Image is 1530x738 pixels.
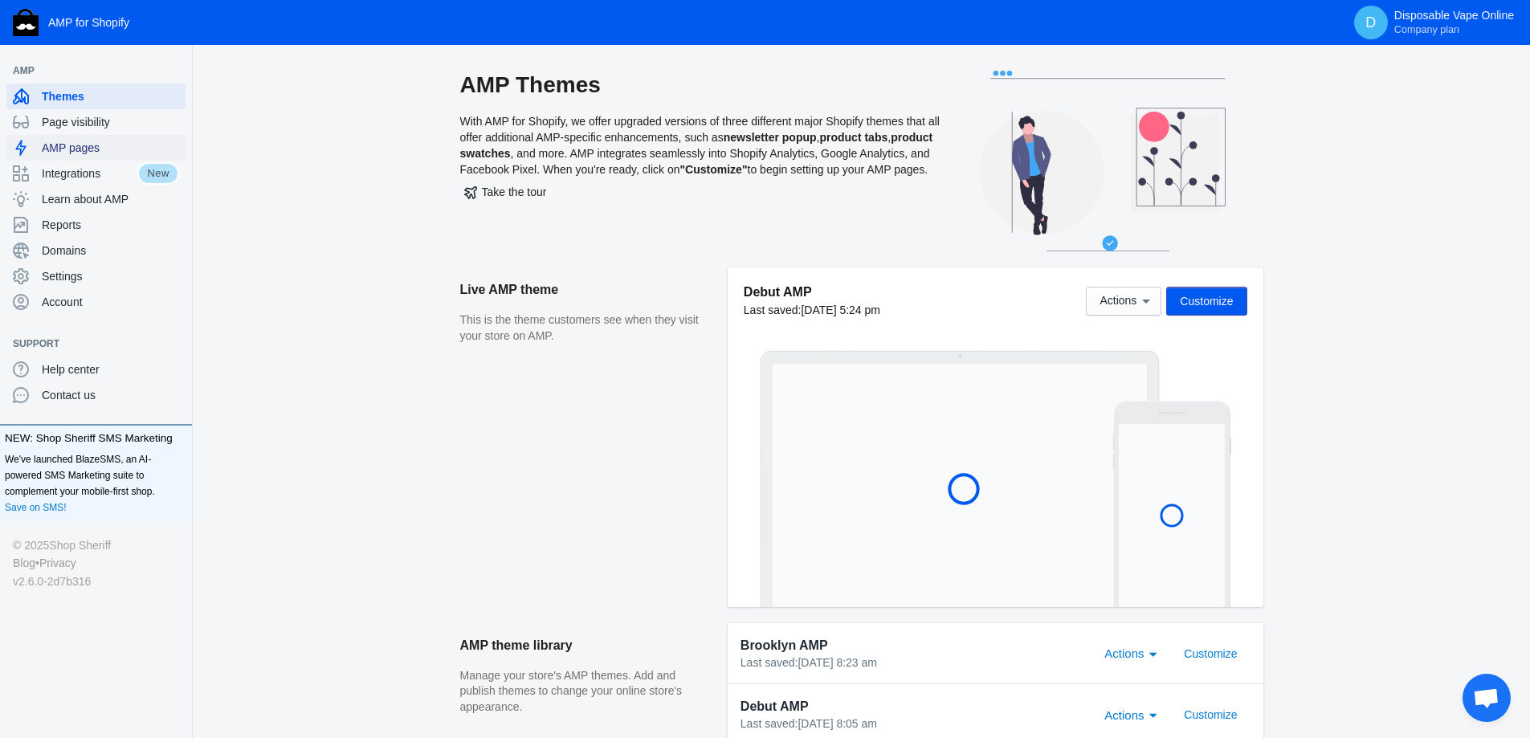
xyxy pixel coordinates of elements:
span: Brooklyn AMP [741,636,828,655]
a: Privacy [39,554,76,572]
mat-select: Actions [1104,704,1165,724]
p: This is the theme customers see when they visit your store on AMP. [460,312,712,344]
img: Shop Sheriff Logo [13,9,39,36]
a: Customize [1171,707,1250,720]
img: Laptop frame [760,350,1161,607]
span: Customize [1184,647,1237,660]
span: Take the tour [464,186,547,198]
a: Page visibility [6,109,186,135]
a: Customize [1171,646,1250,658]
a: Domains [6,238,186,263]
b: "Customize" [679,163,747,176]
mat-select: Actions [1104,642,1165,662]
span: [DATE] 8:05 am [798,717,877,730]
b: product tabs [819,131,887,144]
h2: AMP Themes [460,71,942,100]
button: Add a sales channel [163,340,189,347]
span: AMP [13,63,163,79]
a: Shop Sheriff [49,536,111,554]
div: Open chat [1463,674,1511,722]
span: New [137,162,179,185]
span: Help center [42,361,179,377]
div: Last saved: [741,716,1087,732]
a: Learn about AMP [6,186,186,212]
a: Save on SMS! [5,499,67,516]
b: newsletter popup [724,131,817,144]
p: Disposable Vape Online [1394,9,1514,36]
span: Account [42,294,179,310]
a: Blog [13,554,35,572]
img: Mobile frame [1113,401,1231,607]
span: AMP pages [42,140,179,156]
a: AMP pages [6,135,186,161]
h2: AMP theme library [460,623,712,668]
span: Reports [42,217,179,233]
span: Company plan [1394,23,1459,36]
span: Integrations [42,165,137,181]
span: Actions [1104,708,1144,722]
span: Actions [1100,295,1136,308]
span: Contact us [42,387,179,403]
a: Reports [6,212,186,238]
h5: Debut AMP [744,283,880,300]
a: Account [6,289,186,315]
span: Support [13,336,163,352]
a: Settings [6,263,186,289]
div: © 2025 [13,536,179,554]
button: Add a sales channel [163,67,189,74]
div: Last saved: [741,655,1087,671]
a: Contact us [6,382,186,408]
span: [DATE] 5:24 pm [801,304,880,316]
h2: Live AMP theme [460,267,712,312]
span: Learn about AMP [42,191,179,207]
button: Customize [1166,287,1246,316]
div: v2.6.0-2d7b316 [13,573,179,590]
p: Manage your store's AMP themes. Add and publish themes to change your online store's appearance. [460,668,712,716]
span: Debut AMP [741,697,809,716]
span: [DATE] 8:23 am [798,656,877,669]
span: Actions [1104,646,1144,660]
button: Actions [1086,287,1161,316]
button: Take the tour [460,177,551,206]
div: • [13,554,179,572]
span: D [1363,14,1379,31]
span: AMP for Shopify [48,16,129,29]
div: With AMP for Shopify, we offer upgraded versions of three different major Shopify themes that all... [460,71,942,267]
span: Domains [42,243,179,259]
a: Themes [6,84,186,109]
span: Customize [1180,295,1233,308]
button: Customize [1171,639,1250,668]
span: Themes [42,88,179,104]
span: Settings [42,268,179,284]
span: Customize [1184,708,1237,721]
button: Customize [1171,700,1250,729]
div: Last saved: [744,302,880,318]
a: IntegrationsNew [6,161,186,186]
span: Page visibility [42,114,179,130]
